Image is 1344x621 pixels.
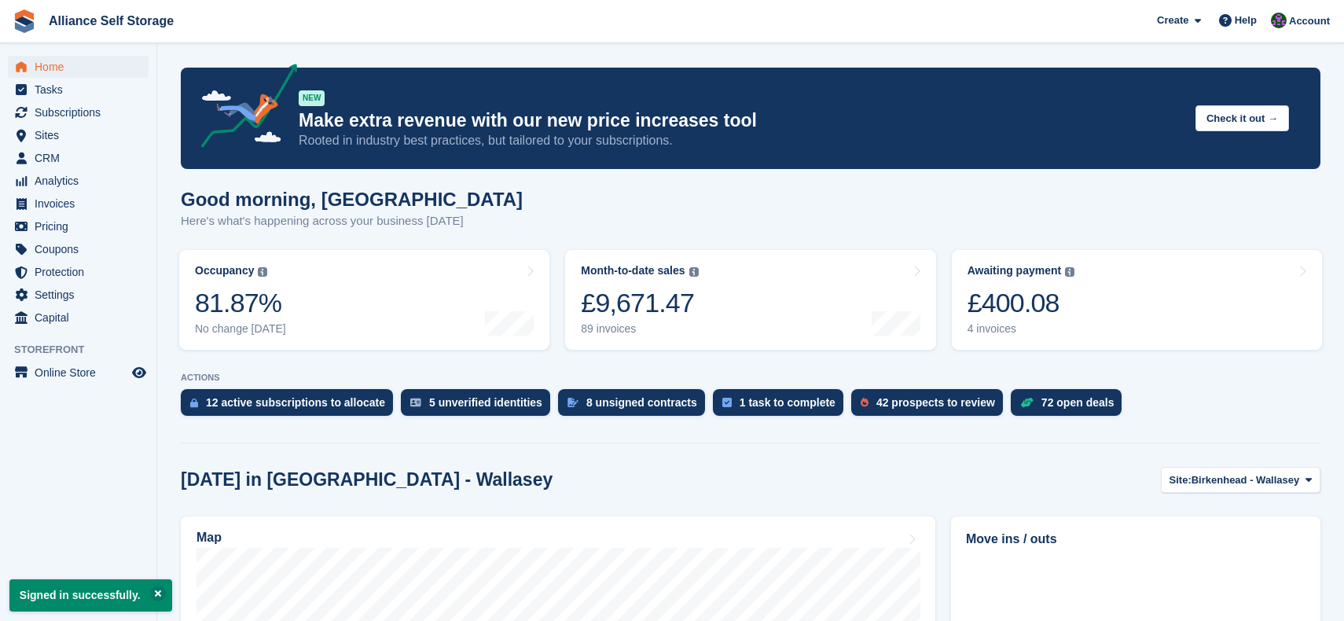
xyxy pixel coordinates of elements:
[1192,472,1300,488] span: Birkenhead - Wallasey
[1271,13,1287,28] img: Romilly Norton
[8,238,149,260] a: menu
[966,530,1305,549] h2: Move ins / outs
[8,170,149,192] a: menu
[581,287,698,319] div: £9,671.47
[8,261,149,283] a: menu
[740,396,835,409] div: 1 task to complete
[35,124,129,146] span: Sites
[1065,267,1074,277] img: icon-info-grey-7440780725fd019a000dd9b08b2336e03edf1995a4989e88bcd33f0948082b44.svg
[181,189,523,210] h1: Good morning, [GEOGRAPHIC_DATA]
[429,396,542,409] div: 5 unverified identities
[35,284,129,306] span: Settings
[8,79,149,101] a: menu
[190,398,198,408] img: active_subscription_to_allocate_icon-d502201f5373d7db506a760aba3b589e785aa758c864c3986d89f69b8ff3...
[35,193,129,215] span: Invoices
[195,322,286,336] div: No change [DATE]
[8,124,149,146] a: menu
[13,9,36,33] img: stora-icon-8386f47178a22dfd0bd8f6a31ec36ba5ce8667c1dd55bd0f319d3a0aa187defe.svg
[1195,105,1289,131] button: Check it out →
[299,90,325,106] div: NEW
[35,215,129,237] span: Pricing
[42,8,180,34] a: Alliance Self Storage
[968,264,1062,277] div: Awaiting payment
[722,398,732,407] img: task-75834270c22a3079a89374b754ae025e5fb1db73e45f91037f5363f120a921f8.svg
[35,307,129,329] span: Capital
[299,132,1183,149] p: Rooted in industry best practices, but tailored to your subscriptions.
[689,267,699,277] img: icon-info-grey-7440780725fd019a000dd9b08b2336e03edf1995a4989e88bcd33f0948082b44.svg
[558,389,713,424] a: 8 unsigned contracts
[8,284,149,306] a: menu
[713,389,851,424] a: 1 task to complete
[195,287,286,319] div: 81.87%
[181,389,401,424] a: 12 active subscriptions to allocate
[35,170,129,192] span: Analytics
[1161,467,1320,493] button: Site: Birkenhead - Wallasey
[851,389,1011,424] a: 42 prospects to review
[952,250,1322,350] a: Awaiting payment £400.08 4 invoices
[14,342,156,358] span: Storefront
[581,322,698,336] div: 89 invoices
[1235,13,1257,28] span: Help
[410,398,421,407] img: verify_identity-adf6edd0f0f0b5bbfe63781bf79b02c33cf7c696d77639b501bdc392416b5a36.svg
[8,56,149,78] a: menu
[195,264,254,277] div: Occupancy
[35,79,129,101] span: Tasks
[179,250,549,350] a: Occupancy 81.87% No change [DATE]
[1170,472,1192,488] span: Site:
[1289,13,1330,29] span: Account
[1011,389,1130,424] a: 72 open deals
[181,373,1320,383] p: ACTIONS
[35,56,129,78] span: Home
[35,147,129,169] span: CRM
[188,64,298,153] img: price-adjustments-announcement-icon-8257ccfd72463d97f412b2fc003d46551f7dbcb40ab6d574587a9cd5c0d94...
[401,389,558,424] a: 5 unverified identities
[181,212,523,230] p: Here's what's happening across your business [DATE]
[196,531,222,545] h2: Map
[876,396,995,409] div: 42 prospects to review
[206,396,385,409] div: 12 active subscriptions to allocate
[8,193,149,215] a: menu
[35,362,129,384] span: Online Store
[861,398,868,407] img: prospect-51fa495bee0391a8d652442698ab0144808aea92771e9ea1ae160a38d050c398.svg
[968,322,1075,336] div: 4 invoices
[1157,13,1188,28] span: Create
[8,147,149,169] a: menu
[581,264,685,277] div: Month-to-date sales
[35,238,129,260] span: Coupons
[586,396,697,409] div: 8 unsigned contracts
[565,250,935,350] a: Month-to-date sales £9,671.47 89 invoices
[1020,397,1034,408] img: deal-1b604bf984904fb50ccaf53a9ad4b4a5d6e5aea283cecdc64d6e3604feb123c2.svg
[130,363,149,382] a: Preview store
[968,287,1075,319] div: £400.08
[1041,396,1114,409] div: 72 open deals
[258,267,267,277] img: icon-info-grey-7440780725fd019a000dd9b08b2336e03edf1995a4989e88bcd33f0948082b44.svg
[35,261,129,283] span: Protection
[9,579,172,612] p: Signed in successfully.
[299,109,1183,132] p: Make extra revenue with our new price increases tool
[8,101,149,123] a: menu
[567,398,578,407] img: contract_signature_icon-13c848040528278c33f63329250d36e43548de30e8caae1d1a13099fd9432cc5.svg
[181,469,553,491] h2: [DATE] in [GEOGRAPHIC_DATA] - Wallasey
[35,101,129,123] span: Subscriptions
[8,215,149,237] a: menu
[8,362,149,384] a: menu
[8,307,149,329] a: menu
